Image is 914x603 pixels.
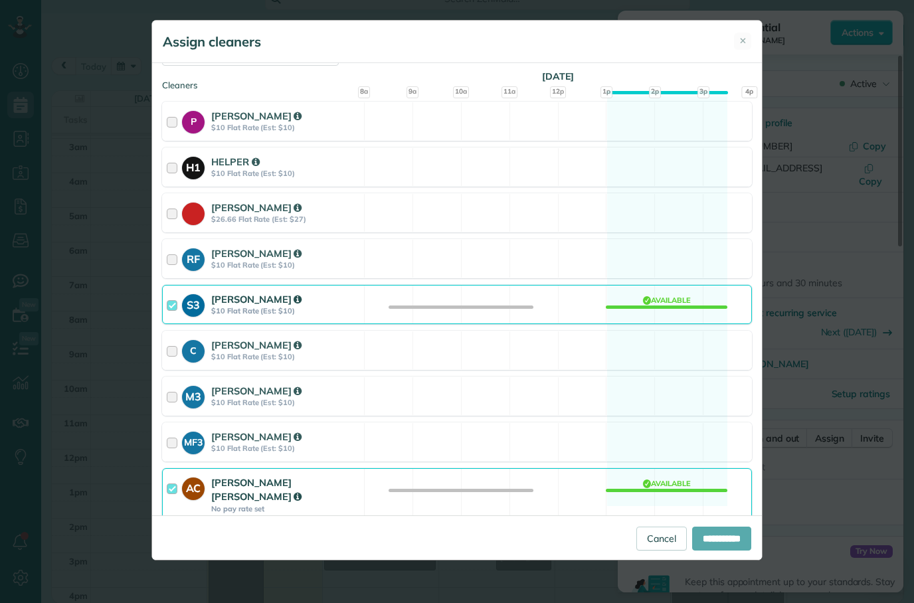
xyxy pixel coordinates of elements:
[211,110,302,122] strong: [PERSON_NAME]
[211,398,360,407] strong: $10 Flat Rate (Est: $10)
[211,306,360,315] strong: $10 Flat Rate (Est: $10)
[739,35,747,47] span: ✕
[211,260,360,270] strong: $10 Flat Rate (Est: $10)
[211,215,360,224] strong: $26.66 Flat Rate (Est: $27)
[211,339,302,351] strong: [PERSON_NAME]
[182,248,205,267] strong: RF
[211,247,302,260] strong: [PERSON_NAME]
[211,169,360,178] strong: $10 Flat Rate (Est: $10)
[211,155,260,168] strong: HELPER
[182,477,205,496] strong: AC
[211,123,360,132] strong: $10 Flat Rate (Est: $10)
[211,293,302,305] strong: [PERSON_NAME]
[211,352,360,361] strong: $10 Flat Rate (Est: $10)
[211,385,302,397] strong: [PERSON_NAME]
[636,527,687,551] a: Cancel
[182,340,205,358] strong: C
[182,294,205,313] strong: S3
[211,504,360,513] strong: No pay rate set
[211,476,302,503] strong: [PERSON_NAME] [PERSON_NAME]
[211,430,302,443] strong: [PERSON_NAME]
[182,157,205,175] strong: H1
[211,444,360,453] strong: $10 Flat Rate (Est: $10)
[163,33,261,51] h5: Assign cleaners
[211,201,302,214] strong: [PERSON_NAME]
[182,111,205,129] strong: P
[162,79,752,83] div: Cleaners
[182,386,205,404] strong: M3
[182,432,205,450] strong: MF3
